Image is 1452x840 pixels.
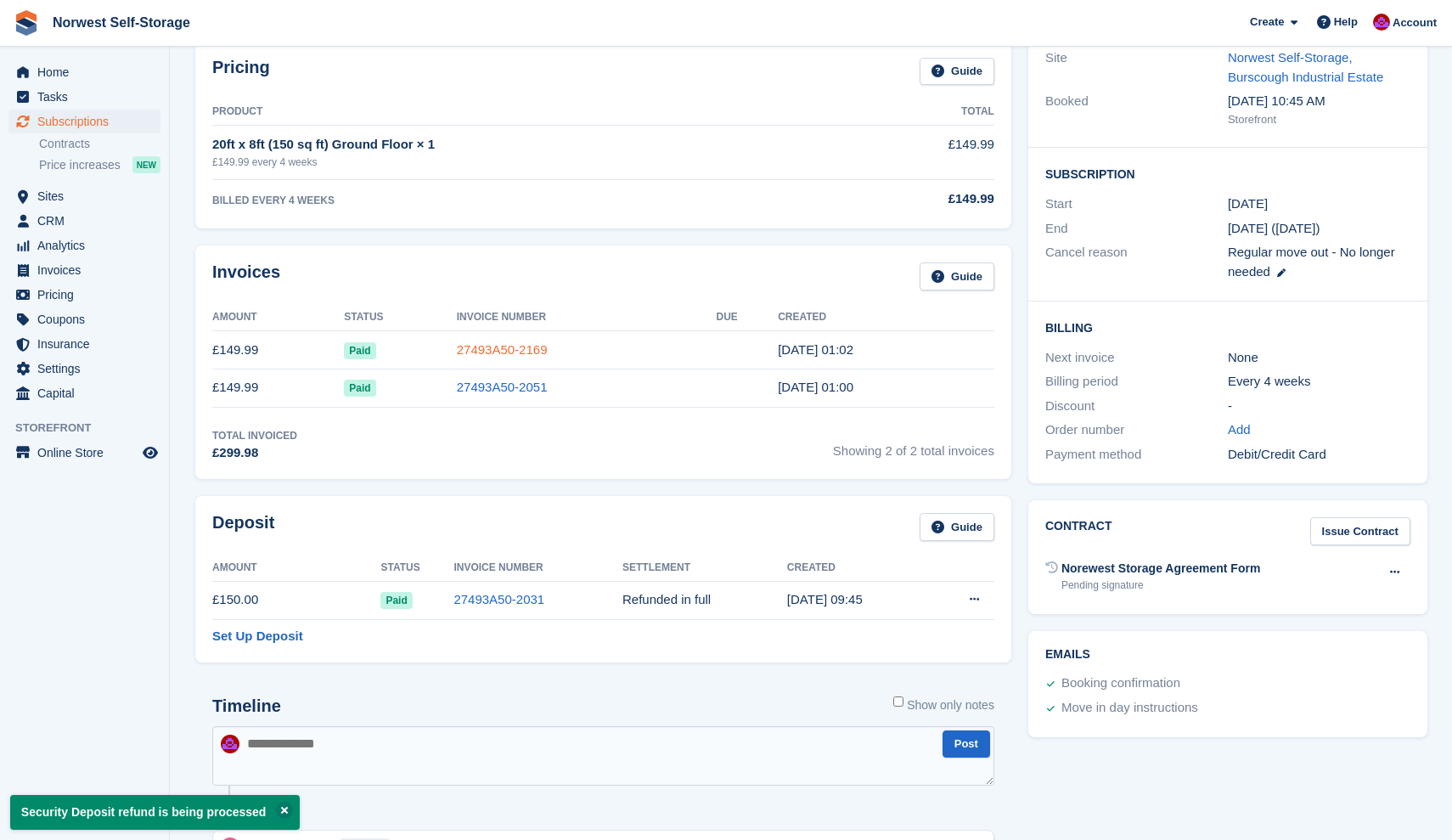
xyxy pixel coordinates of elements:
[212,428,297,443] div: Total Invoiced
[212,304,344,331] th: Amount
[10,795,300,830] p: Security Deposit refund is being processed
[8,307,160,331] a: menu
[37,60,139,84] span: Home
[717,304,779,331] th: Due
[1061,578,1260,593] div: Pending signature
[622,555,787,582] th: Settlement
[1228,397,1410,416] div: -
[8,381,160,405] a: menu
[37,258,139,282] span: Invoices
[1045,397,1228,416] div: Discount
[37,85,139,109] span: Tasks
[1393,14,1437,31] span: Account
[1228,372,1410,392] div: Every 4 weeks
[1045,319,1410,335] h2: Billing
[344,342,375,359] span: Paid
[860,126,994,179] td: £149.99
[1228,245,1395,279] span: Regular move out - No longer needed
[8,184,160,208] a: menu
[453,555,622,582] th: Invoice Number
[212,581,380,619] td: £150.00
[1045,48,1228,87] div: Site
[212,369,344,407] td: £149.99
[344,380,375,397] span: Paid
[1045,165,1410,182] h2: Subscription
[1045,420,1228,440] div: Order number
[920,262,994,290] a: Guide
[1228,50,1383,84] a: Norwest Self-Storage, Burscough Industrial Estate
[37,283,139,307] span: Pricing
[212,135,860,155] div: 20ft x 8ft (150 sq ft) Ground Floor × 1
[1250,14,1284,31] span: Create
[8,441,160,465] a: menu
[8,258,160,282] a: menu
[860,189,994,209] div: £149.99
[893,696,994,714] label: Show only notes
[8,357,160,381] a: menu
[1228,111,1410,128] div: Storefront
[46,8,197,37] a: Norwest Self-Storage
[622,581,787,619] td: Refunded in full
[344,304,456,331] th: Status
[212,58,270,86] h2: Pricing
[37,357,139,381] span: Settings
[1045,348,1228,368] div: Next invoice
[457,380,548,394] a: 27493A50-2051
[37,234,139,257] span: Analytics
[39,157,121,173] span: Price increases
[778,304,994,331] th: Created
[920,58,994,86] a: Guide
[1228,445,1410,465] div: Debit/Credit Card
[8,234,160,257] a: menu
[1045,445,1228,465] div: Payment method
[787,592,863,606] time: 2025-06-24 09:45:15 UTC
[1228,221,1320,235] span: [DATE] ([DATE])
[380,592,412,609] span: Paid
[1061,674,1180,694] div: Booking confirmation
[212,555,380,582] th: Amount
[14,10,39,36] img: stora-icon-8386f47178a22dfd0bd8f6a31ec36ba5ce8667c1dd55bd0f319d3a0aa187defe.svg
[1228,348,1410,368] div: None
[212,627,303,646] a: Set Up Deposit
[39,155,160,174] a: Price increases NEW
[1045,92,1228,127] div: Booked
[1310,517,1410,545] a: Issue Contract
[8,110,160,133] a: menu
[212,696,281,716] h2: Timeline
[8,283,160,307] a: menu
[778,380,853,394] time: 2025-06-28 00:00:28 UTC
[8,60,160,84] a: menu
[37,307,139,331] span: Coupons
[920,513,994,541] a: Guide
[8,85,160,109] a: menu
[1334,14,1358,31] span: Help
[1228,92,1410,111] div: [DATE] 10:45 AM
[943,730,990,758] button: Post
[833,428,994,463] span: Showing 2 of 2 total invoices
[1061,560,1260,578] div: Norewest Storage Agreement Form
[787,555,927,582] th: Created
[1045,648,1410,662] h2: Emails
[212,262,280,290] h2: Invoices
[778,342,853,357] time: 2025-07-26 00:02:06 UTC
[37,184,139,208] span: Sites
[453,592,544,606] a: 27493A50-2031
[8,332,160,356] a: menu
[457,342,548,357] a: 27493A50-2169
[380,555,453,582] th: Status
[37,381,139,405] span: Capital
[37,441,139,465] span: Online Store
[39,136,160,152] a: Contracts
[221,735,239,753] img: Daniel Grensinger
[212,99,860,126] th: Product
[212,443,297,463] div: £299.98
[1061,698,1198,719] div: Move in day instructions
[212,155,860,170] div: £149.99 every 4 weeks
[132,156,160,173] div: NEW
[1228,194,1268,214] time: 2025-06-28 00:00:00 UTC
[212,193,860,208] div: BILLED EVERY 4 WEEKS
[1045,372,1228,392] div: Billing period
[1228,420,1251,440] a: Add
[1045,243,1228,281] div: Cancel reason
[8,209,160,233] a: menu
